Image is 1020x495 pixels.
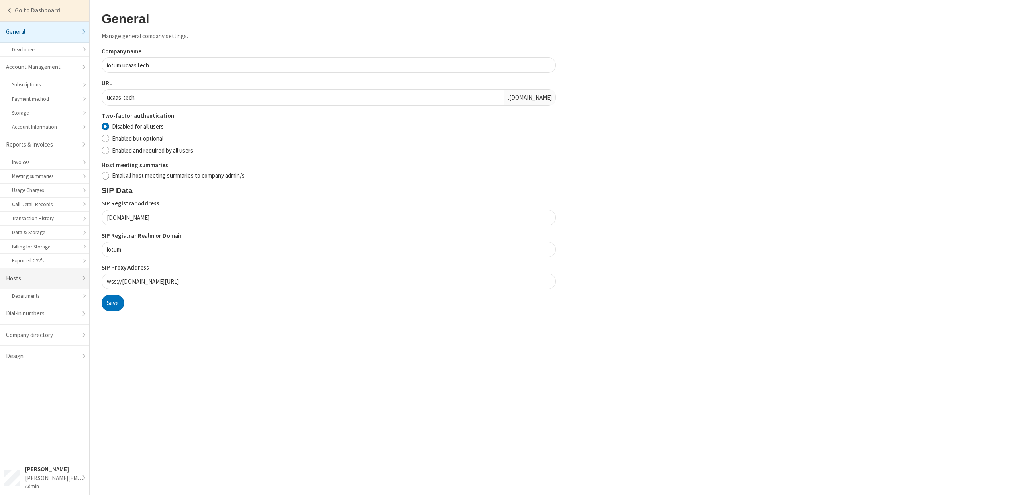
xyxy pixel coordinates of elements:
[25,474,85,483] div: [PERSON_NAME][EMAIL_ADDRESS][DOMAIN_NAME]
[102,161,556,170] label: Host meeting summaries
[102,112,556,121] label: Two-factor authentication
[112,146,556,155] label: Enabled and required by all users
[112,171,556,180] label: Email all host meeting summaries to company admin/s
[15,6,60,14] strong: Go to Dashboard
[102,263,556,272] label: SIP Proxy Address
[25,465,85,474] div: [PERSON_NAME]
[102,47,556,56] label: Company name
[504,90,555,105] div: . [DOMAIN_NAME]
[102,231,556,241] label: SIP Registrar Realm or Domain
[102,295,124,311] button: Save
[102,199,556,208] label: SIP Registrar Address
[102,12,556,26] h2: General
[102,79,556,88] label: URL
[102,186,556,195] h4: SIP Data
[102,32,556,41] p: Manage general company settings.
[112,122,556,131] label: Disabled for all users
[112,134,556,143] label: Enabled but optional
[25,483,85,490] div: Admin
